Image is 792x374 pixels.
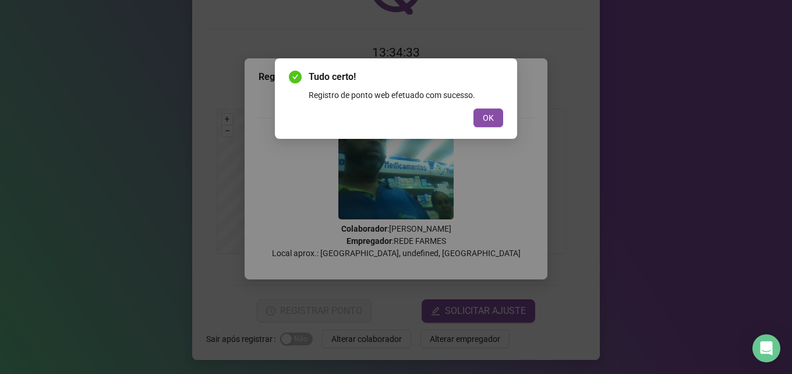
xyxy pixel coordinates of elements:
[289,71,302,83] span: check-circle
[483,111,494,124] span: OK
[309,89,503,102] div: Registro de ponto web efetuado com sucesso.
[309,70,503,84] span: Tudo certo!
[473,109,503,127] button: OK
[752,334,780,362] div: Open Intercom Messenger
